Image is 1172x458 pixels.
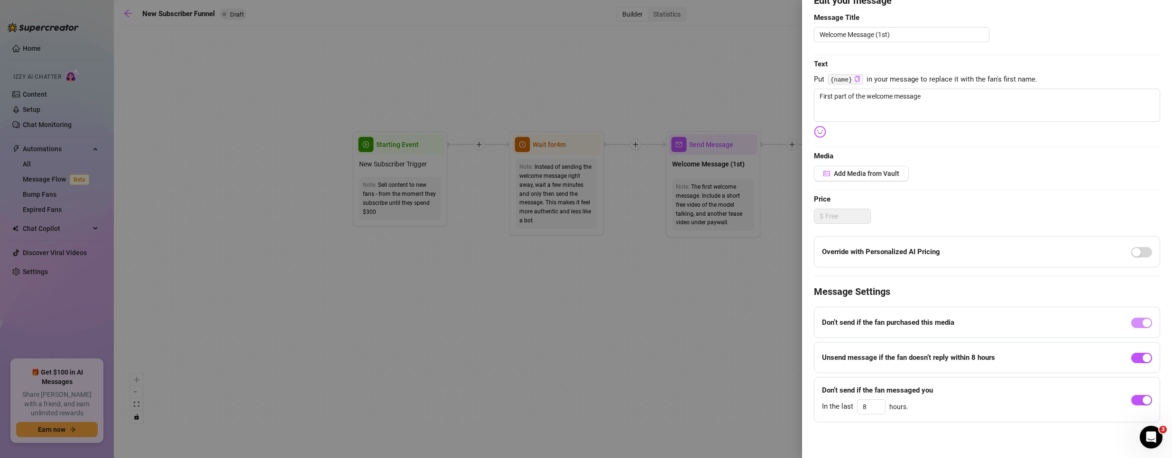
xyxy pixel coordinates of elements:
[823,170,830,177] span: picture
[825,209,870,223] input: Free
[814,60,828,68] strong: Text
[822,399,933,414] div: hours.
[814,285,1160,298] h4: Message Settings
[822,401,853,412] span: In the last
[822,318,954,327] strong: Don’t send if the fan purchased this media
[822,353,995,362] strong: Unsend message if the fan doesn’t reply within 8 hours
[828,74,863,84] code: {name}
[834,170,899,177] span: Add Media from Vault
[814,13,859,22] strong: Message Title
[814,89,1160,122] textarea: First part of the welcome message
[822,386,933,394] strong: Don’t send if the fan messaged you
[814,195,831,203] strong: Price
[822,247,940,256] strong: Override with Personalized AI Pricing
[814,27,989,42] textarea: Welcome Message (1st)
[814,166,909,181] button: Add Media from Vault
[814,152,833,160] strong: Media
[854,76,860,83] button: Click to Copy
[1140,426,1163,449] iframe: Intercom live chat
[1159,426,1167,433] span: 3
[814,126,826,138] img: svg%3e
[814,74,1160,85] span: Put in your message to replace it with the fan's first name.
[854,76,860,82] span: copy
